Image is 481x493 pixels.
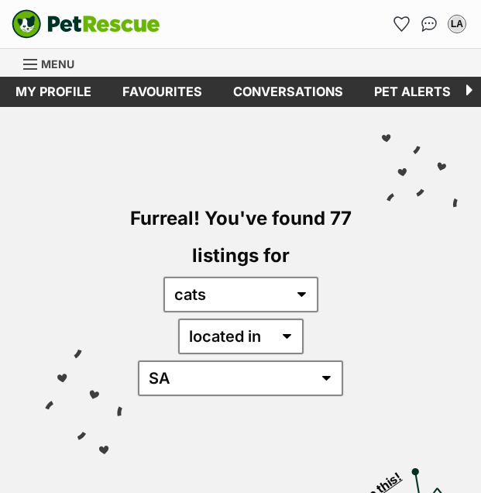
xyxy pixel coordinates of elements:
[421,16,438,32] img: chat-41dd97257d64d25036548639549fe6c8038ab92f7586957e7f3b1b290dea8141.svg
[12,9,160,39] a: PetRescue
[41,57,74,71] span: Menu
[12,9,160,39] img: logo-cat-932fe2b9b8326f06289b0f2fb663e598f794de774fb13d1741a6617ecf9a85b4.svg
[130,207,352,267] span: Furreal! You've found 77 listings for
[218,77,359,107] a: conversations
[389,12,469,36] ul: Account quick links
[417,12,441,36] a: Conversations
[359,77,466,107] a: Pet alerts
[107,77,218,107] a: Favourites
[449,16,465,32] div: LA
[23,49,85,77] a: Menu
[445,12,469,36] button: My account
[389,12,414,36] a: Favourites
